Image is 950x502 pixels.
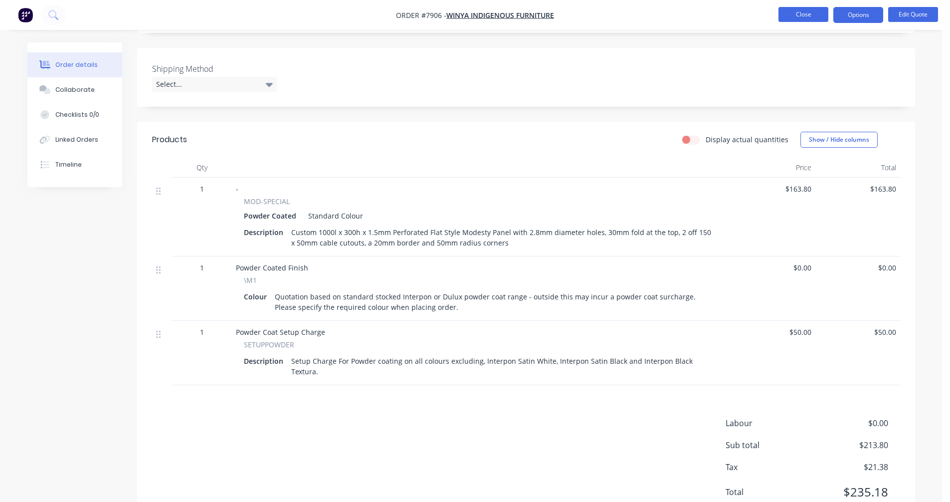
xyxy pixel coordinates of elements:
img: Factory [18,7,33,22]
div: Price [731,158,815,178]
button: Timeline [27,152,122,177]
div: Quotation based on standard stocked Interpon or Dulux powder coat range - outside this may incur ... [271,289,719,314]
span: Labour [726,417,814,429]
span: - [236,184,238,194]
label: Display actual quantities [706,134,788,145]
div: Custom 1000l x 300h x 1.5mm Perforated Flat Style Modesty Panel with 2.8mm diameter holes, 30mm f... [287,225,719,250]
button: Show / Hide columns [800,132,878,148]
span: $50.00 [819,327,896,337]
button: Edit Quote [888,7,938,22]
span: Powder Coat Setup Charge [236,327,325,337]
span: 1 [200,262,204,273]
span: $163.80 [735,184,811,194]
div: Description [244,225,287,240]
a: Winya Indigenous Furniture [446,10,554,20]
button: Collaborate [27,77,122,102]
div: Checklists 0/0 [55,110,99,119]
button: Order details [27,52,122,77]
span: Total [726,486,814,498]
span: Sub total [726,439,814,451]
span: $163.80 [819,184,896,194]
div: Colour [244,289,271,304]
span: Order #7906 - [396,10,446,20]
div: Select... [152,77,277,92]
span: SETUPPOWDER [244,339,294,350]
div: Linked Orders [55,135,98,144]
div: Powder Coated [244,209,300,223]
button: Options [833,7,883,23]
span: $0.00 [814,417,888,429]
div: Products [152,134,187,146]
div: Collaborate [55,85,95,94]
div: Description [244,354,287,368]
div: Order details [55,60,98,69]
span: 1 [200,327,204,337]
div: Total [815,158,900,178]
span: Tax [726,461,814,473]
span: $50.00 [735,327,811,337]
span: $0.00 [819,262,896,273]
button: Checklists 0/0 [27,102,122,127]
span: $213.80 [814,439,888,451]
span: $235.18 [814,483,888,501]
button: Close [778,7,828,22]
div: Standard Colour [304,209,363,223]
div: Setup Charge For Powder coating on all colours excluding, Interpon Satin White, Interpon Satin Bl... [287,354,719,379]
span: \M1 [244,275,257,285]
span: MOD-SPECIAL [244,196,290,207]
span: Powder Coated Finish [236,263,308,272]
span: 1 [200,184,204,194]
label: Shipping Method [152,63,277,75]
button: Linked Orders [27,127,122,152]
div: Timeline [55,160,82,169]
div: Qty [172,158,232,178]
span: $21.38 [814,461,888,473]
span: $0.00 [735,262,811,273]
